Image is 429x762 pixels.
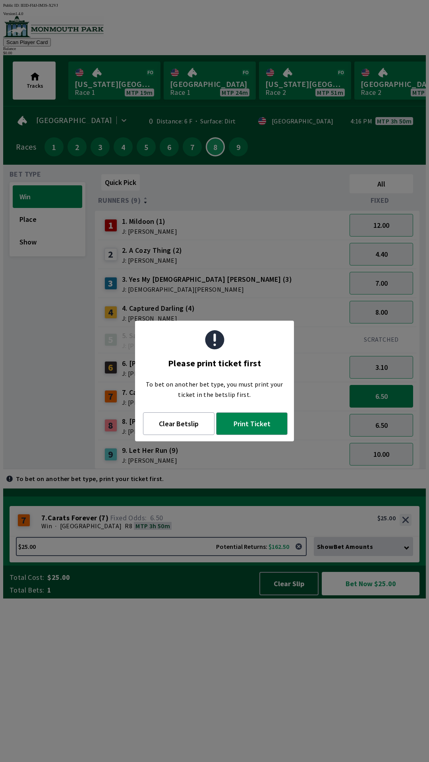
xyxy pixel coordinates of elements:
div: To bet on another bet type, you must print your ticket in the betslip first. [135,373,294,406]
div: Please print ticket first [168,354,261,373]
button: Clear Betslip [143,412,214,435]
button: Print Ticket [216,412,288,435]
span: Print Ticket [226,419,278,428]
span: Clear Betslip [153,419,205,428]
